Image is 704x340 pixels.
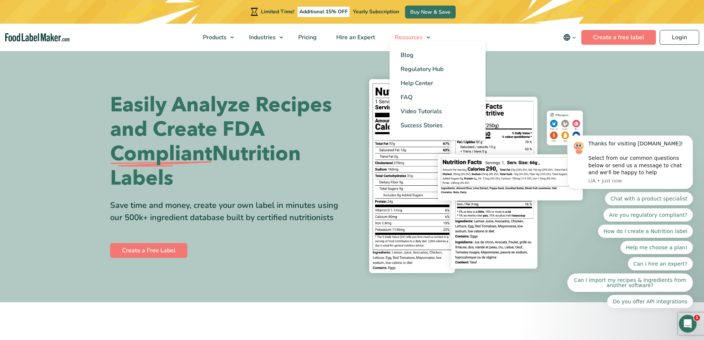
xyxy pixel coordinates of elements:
iframe: Intercom live chat [679,315,697,333]
div: Save time and money, create your own label in minutes using our 500k+ ingredient database built b... [110,199,347,224]
span: Compliant [110,142,212,166]
span: FAQ [401,93,412,101]
span: Limited Time! [261,8,294,15]
span: Pricing [296,33,317,41]
span: Blog [401,51,414,59]
span: 1 [694,315,700,321]
a: Blog [390,48,486,62]
span: Yearly Subscription [353,8,399,15]
span: Additional 15% OFF [297,7,350,17]
a: Video Tutorials [390,104,486,118]
span: Products [201,33,227,41]
span: Help Center [401,79,433,87]
a: Login [660,30,699,45]
span: Industries [247,33,276,41]
span: Hire an Expert [334,33,376,41]
a: Industries [239,24,287,51]
a: Create a Free Label [110,243,187,258]
a: FAQ [390,90,486,104]
a: Hire an Expert [327,24,383,51]
a: Help Center [390,76,486,90]
a: Products [193,24,238,51]
iframe: Intercom notifications message [556,41,704,320]
a: Resources [385,24,434,51]
a: Regulatory Hub [390,62,486,76]
a: Create a free label [581,30,656,45]
a: Buy Now & Save [405,6,456,18]
span: Success Stories [401,121,443,129]
a: Success Stories [390,118,486,132]
span: Resources [392,33,424,41]
span: Video Tutorials [401,107,442,115]
a: Pricing [289,24,325,51]
h1: Easily Analyze Recipes and Create FDA Nutrition Labels [110,93,347,191]
span: Regulatory Hub [401,65,443,73]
